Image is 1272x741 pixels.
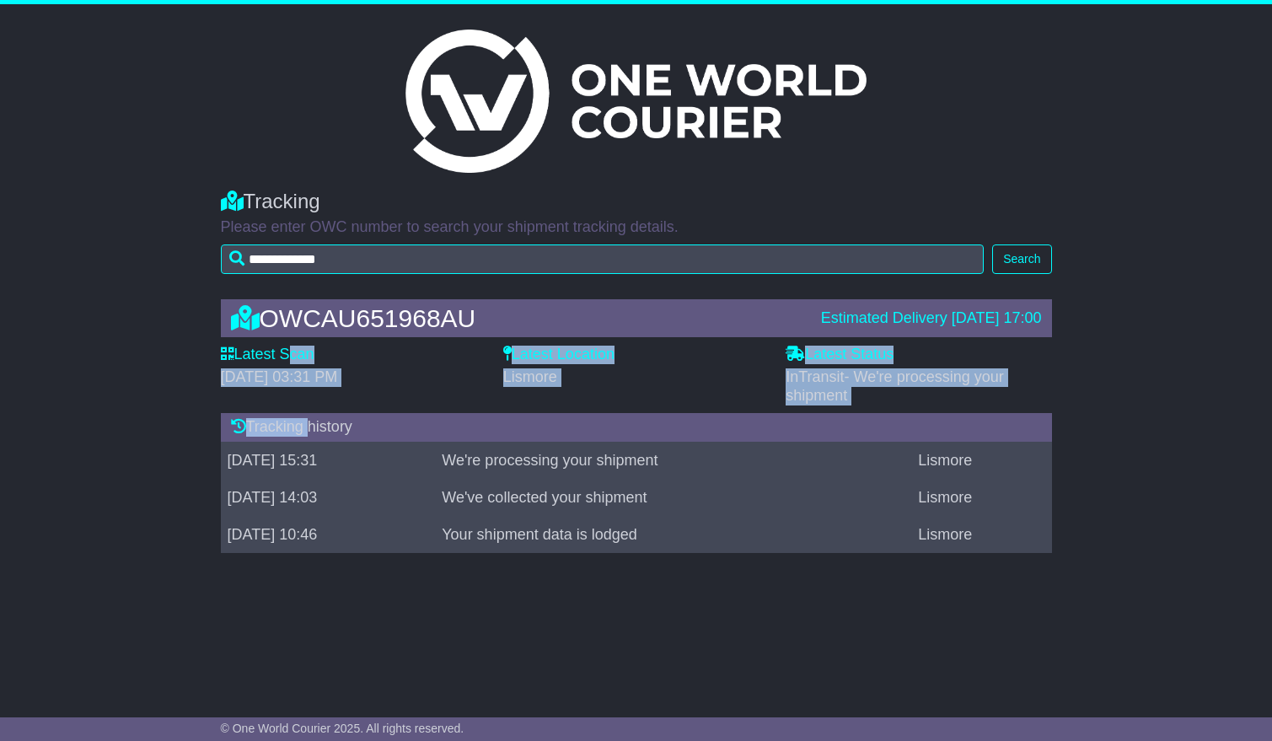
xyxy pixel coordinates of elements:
[503,368,557,385] span: Lismore
[221,346,314,364] label: Latest Scan
[221,442,436,479] td: [DATE] 15:31
[435,516,911,553] td: Your shipment data is lodged
[221,218,1052,237] p: Please enter OWC number to search your shipment tracking details.
[223,304,813,332] div: OWCAU651968AU
[911,479,1051,516] td: Lismore
[786,368,1004,404] span: - We're processing your shipment
[221,368,338,385] span: [DATE] 03:31 PM
[821,309,1042,328] div: Estimated Delivery [DATE] 17:00
[911,516,1051,553] td: Lismore
[221,413,1052,442] div: Tracking history
[405,30,866,173] img: Light
[435,442,911,479] td: We're processing your shipment
[221,516,436,553] td: [DATE] 10:46
[221,479,436,516] td: [DATE] 14:03
[911,442,1051,479] td: Lismore
[435,479,911,516] td: We've collected your shipment
[992,244,1051,274] button: Search
[786,346,894,364] label: Latest Status
[221,190,1052,214] div: Tracking
[503,346,615,364] label: Latest Location
[221,722,464,735] span: © One World Courier 2025. All rights reserved.
[786,368,1004,404] span: InTransit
